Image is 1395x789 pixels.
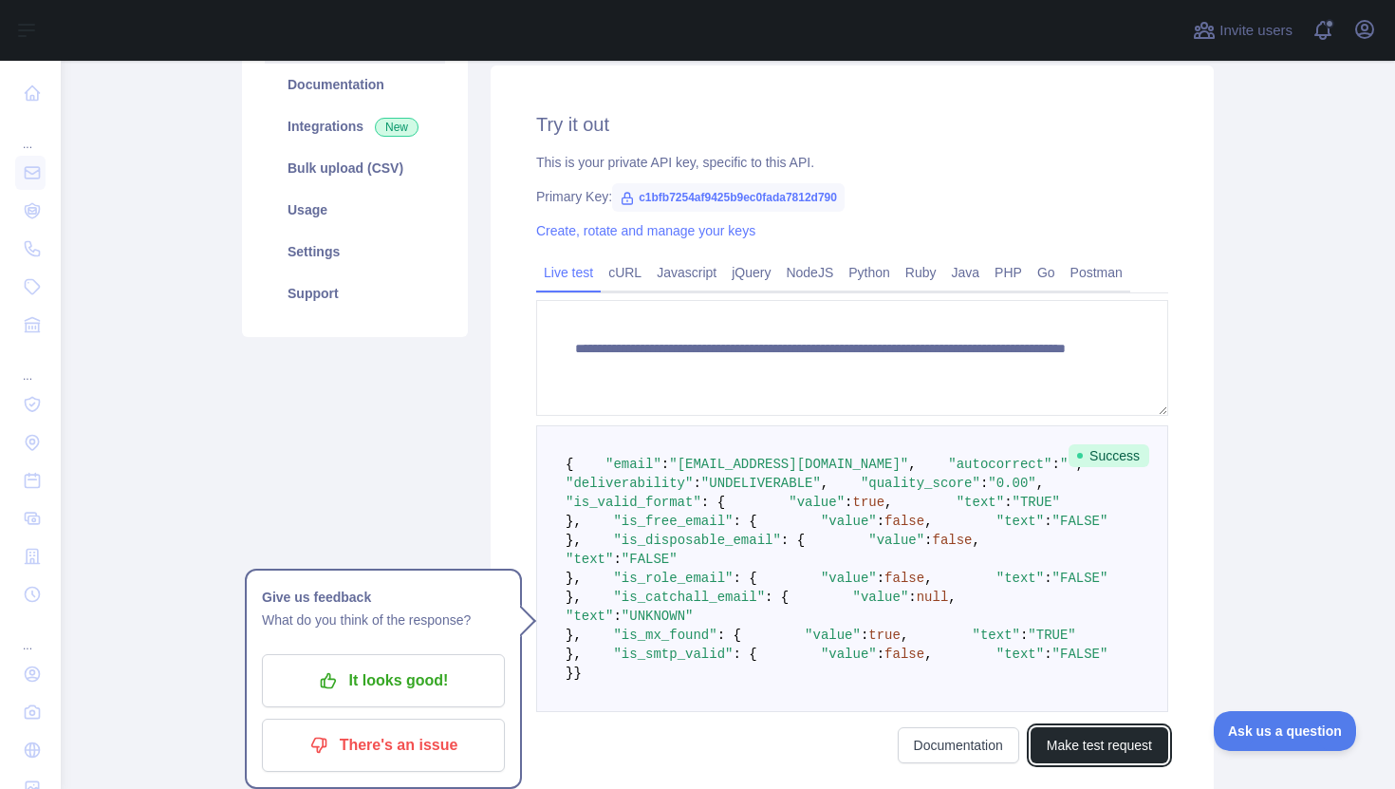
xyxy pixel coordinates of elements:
span: "value" [821,647,877,662]
span: "text" [996,647,1044,662]
iframe: Toggle Customer Support [1214,711,1357,751]
span: : [908,590,916,605]
span: : [613,609,621,624]
span: : { [765,590,789,605]
span: : [877,514,884,529]
span: "value" [821,571,877,586]
span: : [1044,571,1051,586]
span: New [375,118,418,137]
div: ... [15,615,46,653]
a: NodeJS [778,257,841,288]
span: }, [566,533,582,548]
a: Postman [1063,257,1130,288]
span: false [884,514,924,529]
span: "0.00" [988,476,1035,491]
span: "quality_score" [861,476,980,491]
span: "text" [957,495,1004,510]
a: Javascript [649,257,724,288]
span: "autocorrect" [948,457,1051,472]
span: "value" [868,533,924,548]
div: This is your private API key, specific to this API. [536,153,1168,172]
span: "is_valid_format" [566,495,701,510]
span: : [1044,647,1051,662]
span: "FALSE" [1052,571,1108,586]
span: Invite users [1219,20,1293,42]
span: "FALSE" [1052,514,1108,529]
span: "deliverability" [566,476,693,491]
a: Usage [265,189,445,231]
span: : [845,495,852,510]
a: jQuery [724,257,778,288]
span: "email" [605,457,661,472]
span: }, [566,590,582,605]
span: , [973,533,980,548]
span: : [877,647,884,662]
span: "UNKNOWN" [622,609,694,624]
a: Java [944,257,988,288]
span: } [573,666,581,681]
div: ... [15,346,46,384]
span: null [917,590,949,605]
span: "FALSE" [622,552,678,567]
span: : [693,476,700,491]
span: , [884,495,892,510]
span: false [884,571,924,586]
button: Make test request [1031,727,1168,763]
span: "text" [566,552,613,567]
span: { [566,457,573,472]
span: : { [733,647,756,662]
span: : { [701,495,725,510]
span: : [877,571,884,586]
span: } [566,666,573,681]
a: Support [265,272,445,314]
span: : { [733,514,756,529]
a: Settings [265,231,445,272]
span: , [821,476,828,491]
span: : [980,476,988,491]
span: false [884,647,924,662]
span: : [613,552,621,567]
span: "" [1060,457,1076,472]
span: "text" [566,609,613,624]
span: : { [781,533,805,548]
a: Integrations New [265,105,445,147]
span: , [924,514,932,529]
a: PHP [987,257,1030,288]
a: Documentation [265,64,445,105]
span: , [924,647,932,662]
span: "[EMAIL_ADDRESS][DOMAIN_NAME]" [669,457,908,472]
span: "UNDELIVERABLE" [701,476,821,491]
span: : [1020,628,1028,643]
span: "is_disposable_email" [613,533,780,548]
h1: Give us feedback [262,586,505,609]
span: "text" [996,514,1044,529]
a: Python [841,257,898,288]
div: Primary Key: [536,187,1168,206]
span: : [1044,514,1051,529]
span: : [861,628,868,643]
span: "value" [853,590,909,605]
span: }, [566,514,582,529]
span: : [661,457,669,472]
a: Go [1030,257,1063,288]
a: Ruby [898,257,944,288]
span: , [901,628,908,643]
p: What do you think of the response? [262,609,505,631]
span: , [1036,476,1044,491]
span: "is_mx_found" [613,628,716,643]
span: : [1052,457,1060,472]
span: , [948,590,956,605]
span: "value" [805,628,861,643]
span: true [852,495,884,510]
button: Invite users [1189,15,1296,46]
span: "value" [789,495,845,510]
span: : { [733,571,756,586]
span: : [924,533,932,548]
span: "FALSE" [1052,647,1108,662]
span: }, [566,628,582,643]
span: : [1004,495,1012,510]
span: }, [566,647,582,662]
a: Create, rotate and manage your keys [536,223,755,238]
span: , [924,571,932,586]
a: Bulk upload (CSV) [265,147,445,189]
